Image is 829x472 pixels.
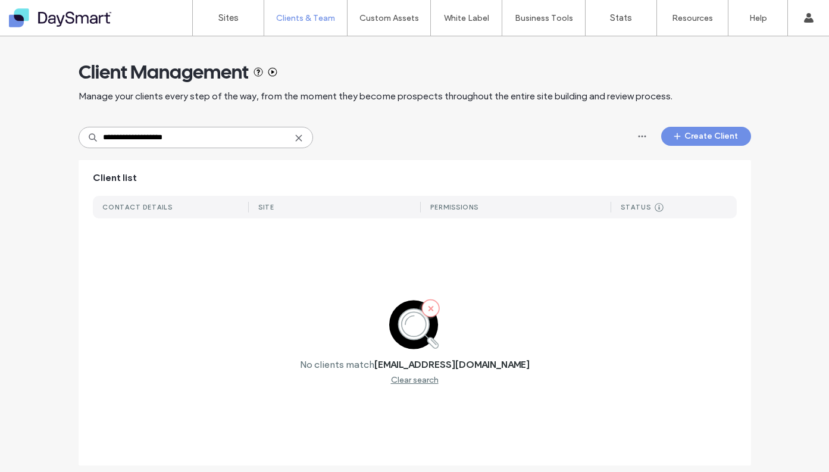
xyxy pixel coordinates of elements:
[93,171,137,185] span: Client list
[749,13,767,23] label: Help
[79,90,672,103] span: Manage your clients every step of the way, from the moment they become prospects throughout the e...
[621,203,651,211] div: STATUS
[672,13,713,23] label: Resources
[258,203,274,211] div: SITE
[610,12,632,23] label: Stats
[661,127,751,146] button: Create Client
[300,359,374,370] label: No clients match
[391,375,439,385] div: Clear search
[27,8,52,19] span: Help
[359,13,419,23] label: Custom Assets
[444,13,489,23] label: White Label
[102,203,173,211] div: CONTACT DETAILS
[218,12,239,23] label: Sites
[374,359,530,370] label: [EMAIL_ADDRESS][DOMAIN_NAME]
[79,60,249,84] span: Client Management
[515,13,573,23] label: Business Tools
[276,13,335,23] label: Clients & Team
[430,203,478,211] div: PERMISSIONS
